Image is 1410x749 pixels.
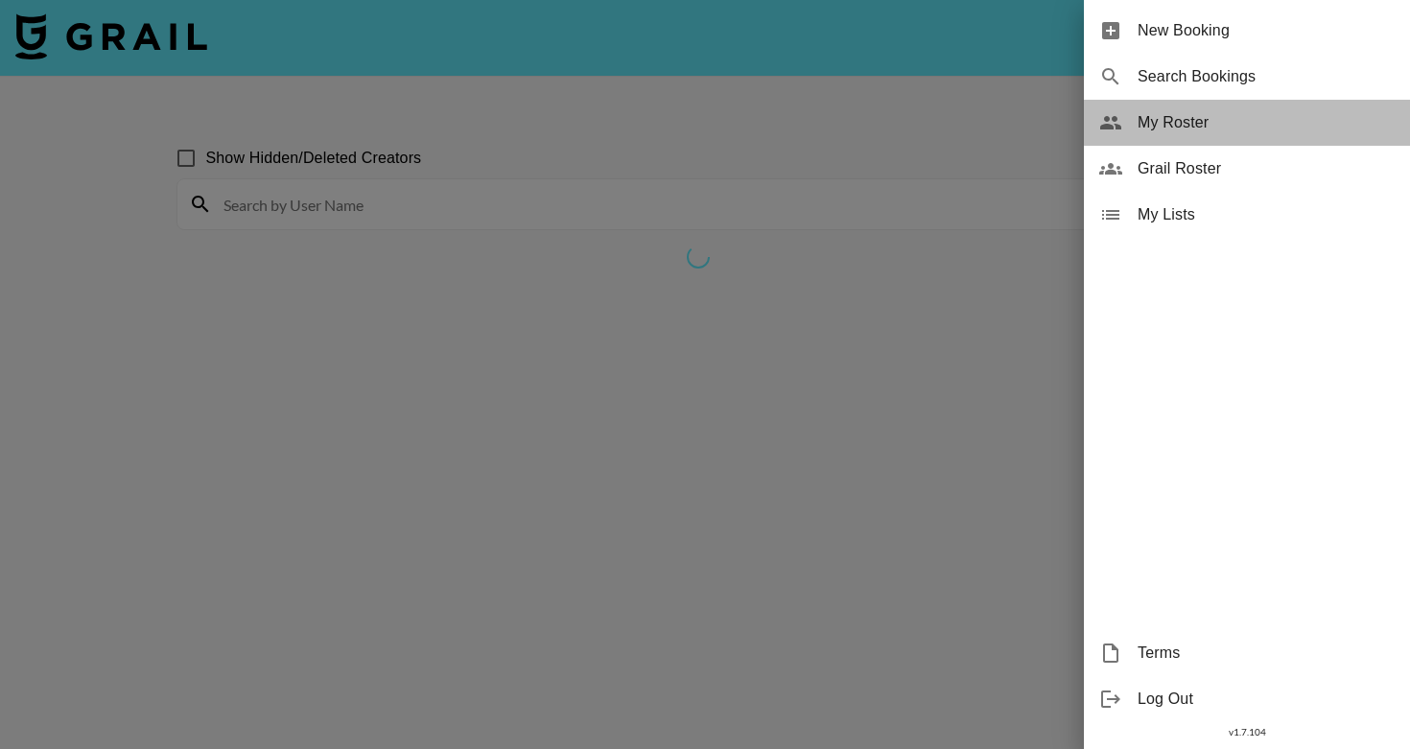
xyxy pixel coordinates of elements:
div: Log Out [1084,676,1410,722]
span: New Booking [1138,19,1395,42]
div: My Roster [1084,100,1410,146]
div: My Lists [1084,192,1410,238]
div: Grail Roster [1084,146,1410,192]
span: My Lists [1138,203,1395,226]
span: Terms [1138,642,1395,665]
span: Grail Roster [1138,157,1395,180]
span: Search Bookings [1138,65,1395,88]
div: v 1.7.104 [1084,722,1410,742]
span: Log Out [1138,688,1395,711]
span: My Roster [1138,111,1395,134]
div: Search Bookings [1084,54,1410,100]
div: New Booking [1084,8,1410,54]
div: Terms [1084,630,1410,676]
